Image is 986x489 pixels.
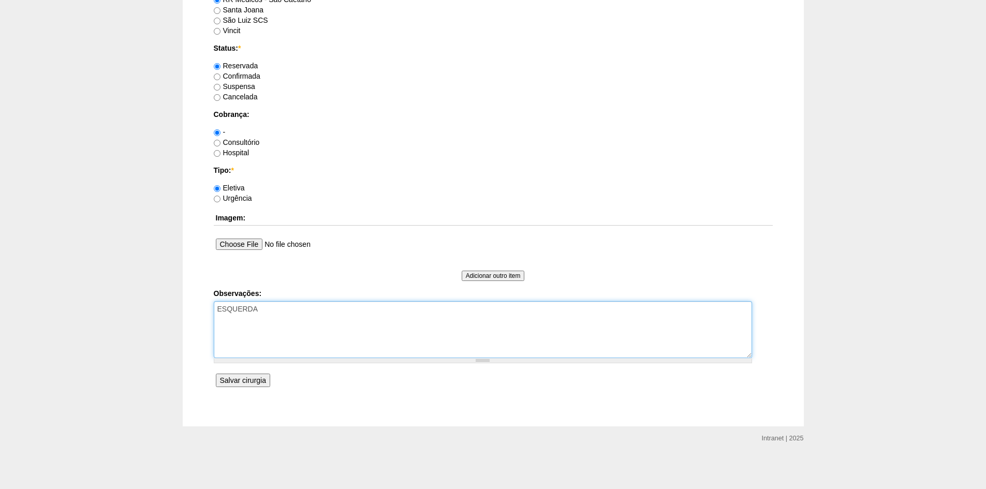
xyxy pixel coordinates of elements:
[214,6,264,14] label: Santa Joana
[214,109,773,120] label: Cobrança:
[214,72,260,80] label: Confirmada
[214,18,220,24] input: São Luiz SCS
[214,211,773,226] th: Imagem:
[762,433,804,443] div: Intranet | 2025
[214,62,258,70] label: Reservada
[214,129,220,136] input: -
[214,165,773,175] label: Tipo:
[214,26,241,35] label: Vincit
[214,84,220,91] input: Suspensa
[214,43,773,53] label: Status:
[214,194,252,202] label: Urgência
[214,7,220,14] input: Santa Joana
[214,150,220,157] input: Hospital
[214,16,268,24] label: São Luiz SCS
[462,271,525,281] input: Adicionar outro item
[214,288,773,299] label: Observações:
[231,166,233,174] span: Este campo é obrigatório.
[214,138,260,146] label: Consultório
[214,149,249,157] label: Hospital
[238,44,241,52] span: Este campo é obrigatório.
[214,63,220,70] input: Reservada
[214,184,245,192] label: Eletiva
[214,140,220,146] input: Consultório
[216,374,270,387] input: Salvar cirurgia
[214,94,220,101] input: Cancelada
[214,128,226,136] label: -
[214,28,220,35] input: Vincit
[214,185,220,192] input: Eletiva
[214,93,258,101] label: Cancelada
[214,82,255,91] label: Suspensa
[214,196,220,202] input: Urgência
[214,73,220,80] input: Confirmada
